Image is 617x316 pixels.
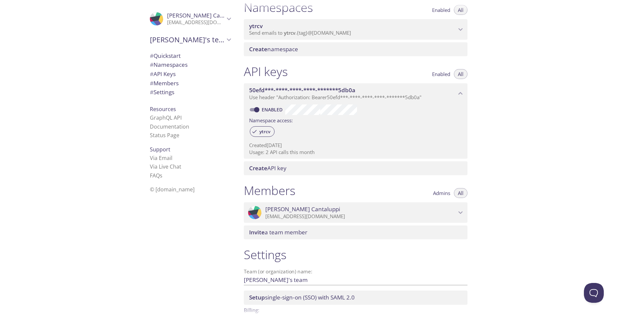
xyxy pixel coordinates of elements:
[145,51,236,60] div: Quickstart
[249,29,351,36] span: Send emails to . {tag} @[DOMAIN_NAME]
[145,8,236,30] div: Pascal Cantaluppi
[145,31,236,48] div: Pascal's team
[150,172,162,179] a: FAQ
[249,142,462,149] p: Created [DATE]
[244,161,467,175] div: Create API Key
[244,202,467,223] div: Pascal Cantaluppi
[167,19,225,26] p: [EMAIL_ADDRESS][DOMAIN_NAME]
[244,64,288,79] h1: API keys
[150,154,172,162] a: Via Email
[250,126,275,137] div: ytrcv
[150,132,179,139] a: Status Page
[244,183,295,198] h1: Members
[244,291,467,304] div: Setup SSO
[249,45,298,53] span: namespace
[150,123,189,130] a: Documentation
[454,188,467,198] button: All
[255,129,274,135] span: ytrcv
[244,19,467,40] div: ytrcv namespace
[265,213,456,220] p: [EMAIL_ADDRESS][DOMAIN_NAME]
[265,206,340,213] span: [PERSON_NAME] Cantaluppi
[244,225,467,239] div: Invite a team member
[249,294,265,301] span: Setup
[145,88,236,97] div: Team Settings
[150,61,154,68] span: #
[160,172,162,179] span: s
[249,115,293,125] label: Namespace access:
[428,69,454,79] button: Enabled
[244,247,467,262] h1: Settings
[244,42,467,56] div: Create namespace
[150,105,176,113] span: Resources
[249,294,355,301] span: single-sign-on (SSO) with SAML 2.0
[584,283,604,303] iframe: Help Scout Beacon - Open
[150,52,154,59] span: #
[150,79,179,87] span: Members
[150,88,174,96] span: Settings
[150,61,188,68] span: Namespaces
[454,69,467,79] button: All
[244,305,467,314] p: Billing:
[284,29,295,36] span: ytrcv
[150,146,170,153] span: Support
[249,45,267,53] span: Create
[249,228,265,236] span: Invite
[150,35,225,44] span: [PERSON_NAME]'s team
[249,228,307,236] span: a team member
[150,79,154,87] span: #
[150,114,182,121] a: GraphQL API
[150,163,181,170] a: Via Live Chat
[150,70,154,78] span: #
[145,79,236,88] div: Members
[145,69,236,79] div: API Keys
[249,164,286,172] span: API key
[150,70,176,78] span: API Keys
[429,188,454,198] button: Admins
[167,12,242,19] span: [PERSON_NAME] Cantaluppi
[249,164,267,172] span: Create
[261,106,285,113] a: Enabled
[249,149,462,156] p: Usage: 2 API calls this month
[150,88,154,96] span: #
[145,60,236,69] div: Namespaces
[249,22,263,30] span: ytrcv
[244,269,313,274] label: Team (or organization) name:
[150,52,181,59] span: Quickstart
[150,186,195,193] span: © [DOMAIN_NAME]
